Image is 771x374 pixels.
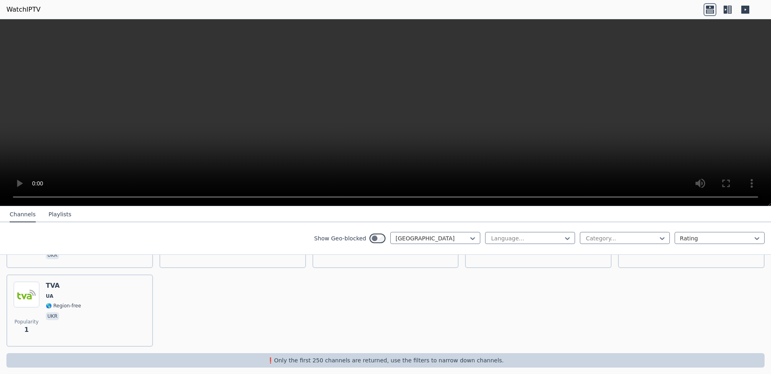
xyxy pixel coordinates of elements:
span: UA [46,293,53,299]
p: ukr [46,312,59,320]
label: Show Geo-blocked [314,234,366,242]
h6: TVA [46,282,81,290]
p: ❗️Only the first 250 channels are returned, use the filters to narrow down channels. [10,356,761,364]
span: Popularity [14,319,39,325]
img: TVA [14,282,39,307]
button: Playlists [49,207,71,222]
span: 1 [24,325,29,335]
button: Channels [10,207,36,222]
span: 🌎 Region-free [46,303,81,309]
p: ukr [46,251,59,259]
a: WatchIPTV [6,5,41,14]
